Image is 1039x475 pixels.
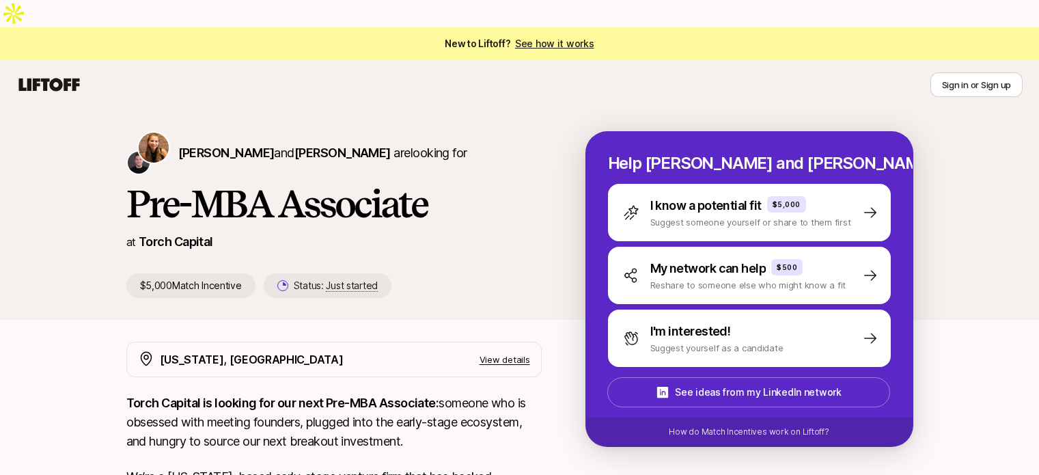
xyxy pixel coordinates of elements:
[607,377,890,407] button: See ideas from my LinkedIn network
[650,259,766,278] p: My network can help
[126,183,542,224] h1: Pre-MBA Associate
[650,322,731,341] p: I'm interested!
[294,146,391,160] span: [PERSON_NAME]
[126,273,255,298] p: $5,000 Match Incentive
[126,394,542,451] p: someone who is obsessed with meeting founders, plugged into the early-stage ecosystem, and hungry...
[650,278,846,292] p: Reshare to someone else who might know a fit
[178,146,275,160] span: [PERSON_NAME]
[139,234,213,249] a: Torch Capital
[126,233,136,251] p: at
[294,277,378,294] p: Status:
[777,262,797,273] p: $500
[608,154,891,173] p: Help [PERSON_NAME] and [PERSON_NAME] hire
[128,152,150,174] img: Christopher Harper
[773,199,801,210] p: $5,000
[160,351,344,368] p: [US_STATE], [GEOGRAPHIC_DATA]
[274,146,390,160] span: and
[650,215,851,229] p: Suggest someone yourself or share to them first
[650,196,762,215] p: I know a potential fit
[480,353,530,366] p: View details
[139,133,169,163] img: Katie Reiner
[675,384,841,401] p: See ideas from my LinkedIn network
[445,36,594,52] span: New to Liftoff?
[650,341,784,355] p: Suggest yourself as a candidate
[669,426,829,438] p: How do Match Incentives work on Liftoff?
[515,38,594,49] a: See how it works
[930,72,1023,97] button: Sign in or Sign up
[126,396,439,410] strong: Torch Capital is looking for our next Pre-MBA Associate:
[326,280,378,292] span: Just started
[178,144,467,163] p: are looking for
